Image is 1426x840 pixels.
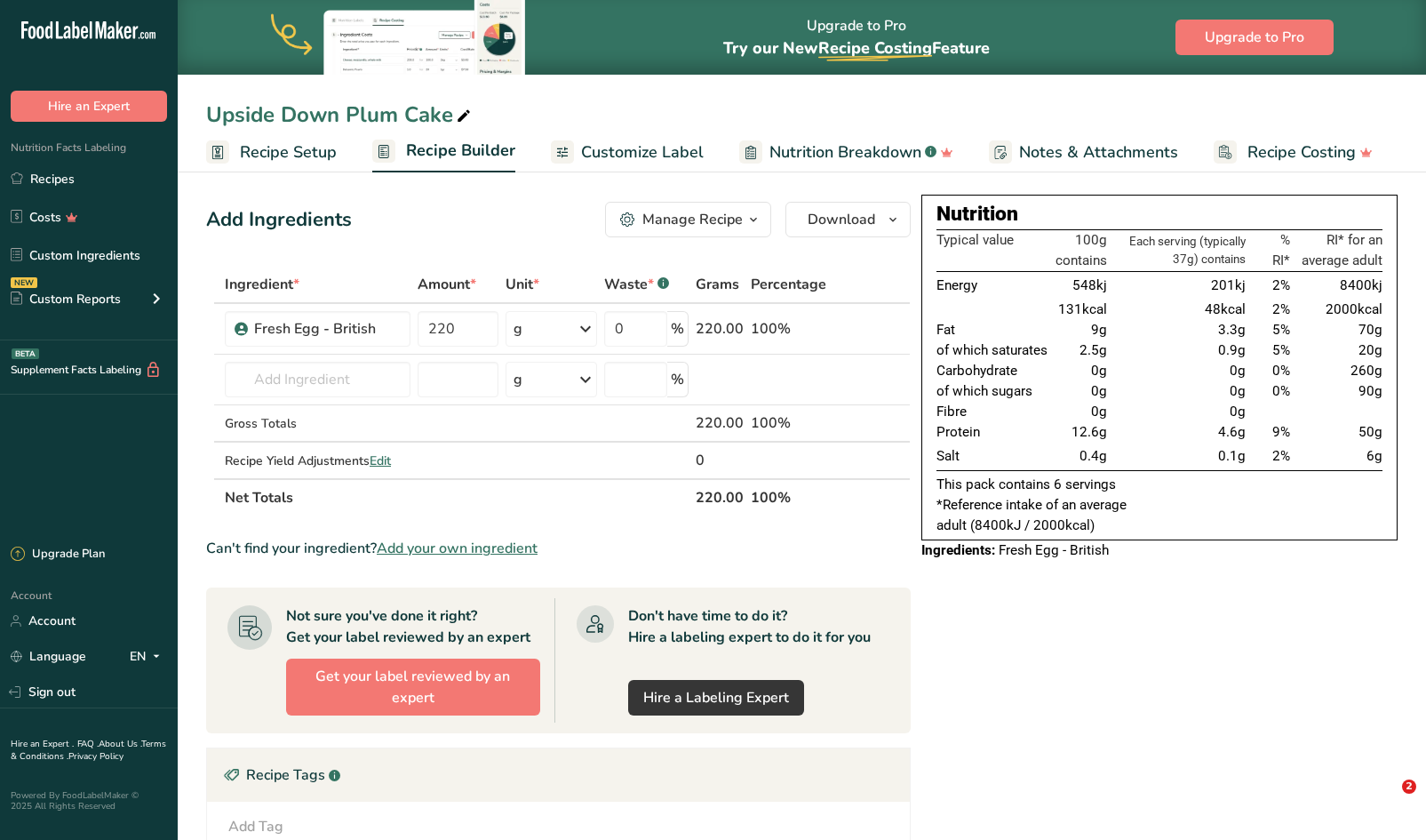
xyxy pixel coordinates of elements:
span: 548kj [1072,277,1107,293]
th: Typical value [936,230,1053,272]
div: Add Ingredients [206,205,352,235]
span: 0g [1230,363,1246,379]
a: Customize Label [551,132,704,172]
a: Privacy Policy [68,750,123,763]
a: Recipe Setup [206,132,337,172]
div: g [514,318,522,340]
span: % RI* [1272,232,1290,268]
td: Fat [936,320,1053,340]
div: 220.00 [696,412,744,434]
td: Energy [936,272,1053,300]
span: Grams [696,274,739,295]
div: 100% [751,318,826,340]
span: Recipe Setup [240,140,337,164]
div: Fresh Egg - British [254,318,400,340]
div: Recipe Tags [207,748,910,802]
a: Recipe Builder [372,131,515,173]
iframe: Intercom live chat [1366,780,1408,822]
span: Nutrition Breakdown [769,140,921,164]
a: Nutrition Breakdown [739,132,953,172]
div: g [514,369,522,390]
a: Language [11,641,86,672]
span: 2 [1402,780,1416,794]
span: 131kcal [1058,301,1107,317]
span: 0.1g [1218,448,1246,464]
td: 6g [1294,443,1382,470]
span: Download [808,209,875,230]
button: Hire an Expert [11,91,167,122]
div: 100% [751,412,826,434]
td: 90g [1294,381,1382,402]
td: 70g [1294,320,1382,340]
th: 100% [747,478,830,516]
button: Download [785,202,911,237]
span: 0% [1272,383,1290,399]
span: *Reference intake of an average adult (8400kJ / 2000kcal) [936,497,1127,533]
th: 220.00 [692,478,747,516]
span: 5% [1272,322,1290,338]
span: Ingredients: [921,542,995,558]
input: Add Ingredient [225,362,410,397]
span: Upgrade to Pro [1205,27,1304,48]
a: Hire a Labeling Expert [628,680,804,716]
td: 50g [1294,422,1382,443]
span: 0% [1272,363,1290,379]
div: 0 [696,450,744,471]
div: Recipe Yield Adjustments [225,452,410,470]
span: 5% [1272,342,1290,358]
span: 9g [1091,322,1107,338]
a: Hire an Expert . [11,738,74,750]
div: Upgrade to Pro [723,1,990,75]
span: 0.4g [1079,448,1107,464]
th: 100g contains [1052,230,1111,272]
a: About Us . [99,738,141,750]
span: Edit [370,452,391,469]
span: Recipe Costing [818,37,932,59]
span: 9% [1272,424,1290,440]
td: Protein [936,422,1053,443]
span: Try our New Feature [723,37,990,59]
span: Percentage [751,274,826,295]
span: Notes & Attachments [1019,140,1178,164]
a: FAQ . [77,738,99,750]
td: Salt [936,443,1053,470]
span: Get your label reviewed by an expert [301,666,525,708]
th: Each serving (typically 37g) contains [1111,230,1249,272]
span: 48kcal [1205,301,1246,317]
span: 0g [1091,383,1107,399]
span: Fresh Egg - British [999,542,1109,558]
span: Ingredient [225,274,299,295]
button: Get your label reviewed by an expert [286,659,540,716]
span: 201kj [1211,277,1246,293]
div: EN [130,646,167,668]
span: 0g [1230,404,1246,420]
td: Fibre [936,402,1053,422]
div: Gross Totals [225,414,410,433]
button: Upgrade to Pro [1175,20,1334,55]
span: 12.6g [1071,424,1107,440]
span: 2% [1272,301,1290,317]
span: 0g [1091,363,1107,379]
td: 20g [1294,340,1382,361]
span: Amount [418,274,476,295]
div: Custom Reports [11,290,121,308]
button: Manage Recipe [605,202,771,237]
div: Don't have time to do it? Hire a labeling expert to do it for you [628,605,871,648]
td: 8400kj [1294,272,1382,300]
span: 3.3g [1218,322,1246,338]
span: 0g [1230,383,1246,399]
div: Upside Down Plum Cake [206,99,474,131]
div: Not sure you've done it right? Get your label reviewed by an expert [286,605,530,648]
span: 0.9g [1218,342,1246,358]
td: of which saturates [936,340,1053,361]
span: Unit [506,274,539,295]
span: 2% [1272,448,1290,464]
span: 2% [1272,277,1290,293]
span: 2.5g [1079,342,1107,358]
a: Recipe Costing [1214,132,1373,172]
div: Powered By FoodLabelMaker © 2025 All Rights Reserved [11,790,167,812]
td: Carbohydrate [936,361,1053,381]
span: 4.6g [1218,424,1246,440]
a: Terms & Conditions . [11,738,166,763]
span: RI* for an average adult [1302,232,1382,268]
